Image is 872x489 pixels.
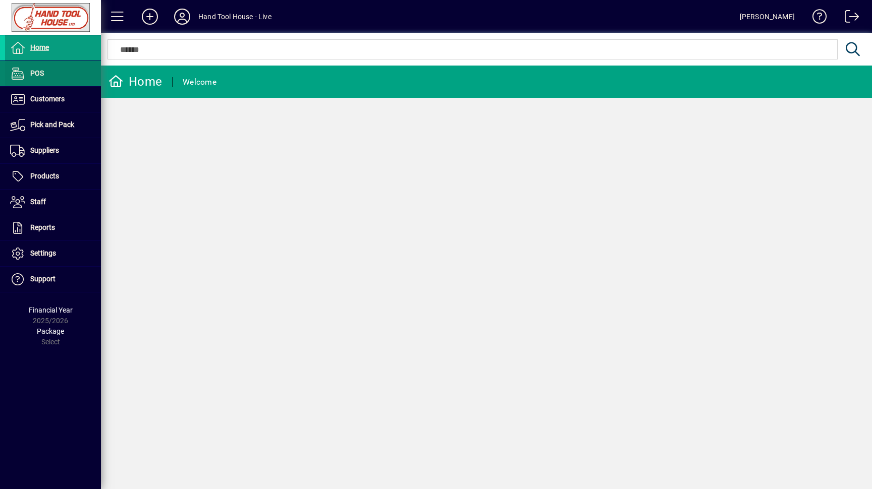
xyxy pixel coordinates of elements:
span: Customers [30,95,65,103]
span: Pick and Pack [30,120,74,129]
a: Staff [5,190,101,215]
div: Home [108,74,162,90]
span: Staff [30,198,46,206]
span: Financial Year [29,306,73,314]
a: Pick and Pack [5,112,101,138]
span: Suppliers [30,146,59,154]
div: [PERSON_NAME] [740,9,795,25]
span: Package [37,327,64,335]
button: Add [134,8,166,26]
a: Products [5,164,101,189]
span: Products [30,172,59,180]
span: Settings [30,249,56,257]
a: POS [5,61,101,86]
a: Customers [5,87,101,112]
span: Reports [30,223,55,231]
div: Hand Tool House - Live [198,9,271,25]
a: Settings [5,241,101,266]
button: Profile [166,8,198,26]
div: Welcome [183,74,216,90]
a: Logout [837,2,859,35]
a: Suppliers [5,138,101,163]
span: POS [30,69,44,77]
a: Support [5,267,101,292]
span: Support [30,275,56,283]
a: Knowledge Base [805,2,827,35]
span: Home [30,43,49,51]
a: Reports [5,215,101,240]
